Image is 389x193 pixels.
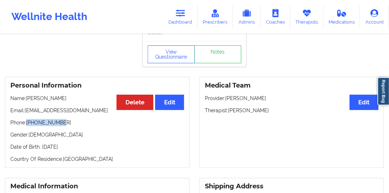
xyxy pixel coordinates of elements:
[324,5,360,29] a: Medications
[378,77,389,105] a: Report Bug
[350,95,379,110] button: Edit
[205,107,379,114] p: Therapist: [PERSON_NAME]
[10,155,184,163] p: Country Of Residence: [GEOGRAPHIC_DATA]
[10,182,184,190] h3: Medical Information
[10,119,184,126] p: Phone: [PHONE_NUMBER]
[205,81,379,90] h3: Medical Team
[10,107,184,114] p: Email: [EMAIL_ADDRESS][DOMAIN_NAME]
[148,45,195,63] button: View Questionnaire
[163,5,198,29] a: Dashboard
[10,143,184,150] p: Date of Birth: [DATE]
[261,5,290,29] a: Coaches
[10,95,184,102] p: Name: [PERSON_NAME]
[10,81,184,90] h3: Personal Information
[198,5,233,29] a: Prescribers
[194,45,242,63] a: Notes
[360,5,389,29] a: Account
[233,5,261,29] a: Admins
[155,95,184,110] button: Edit
[10,131,184,138] p: Gender: [DEMOGRAPHIC_DATA]
[205,182,379,190] h3: Shipping Address
[290,5,324,29] a: Therapists
[205,95,379,102] p: Provider: [PERSON_NAME]
[117,95,153,110] button: Delete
